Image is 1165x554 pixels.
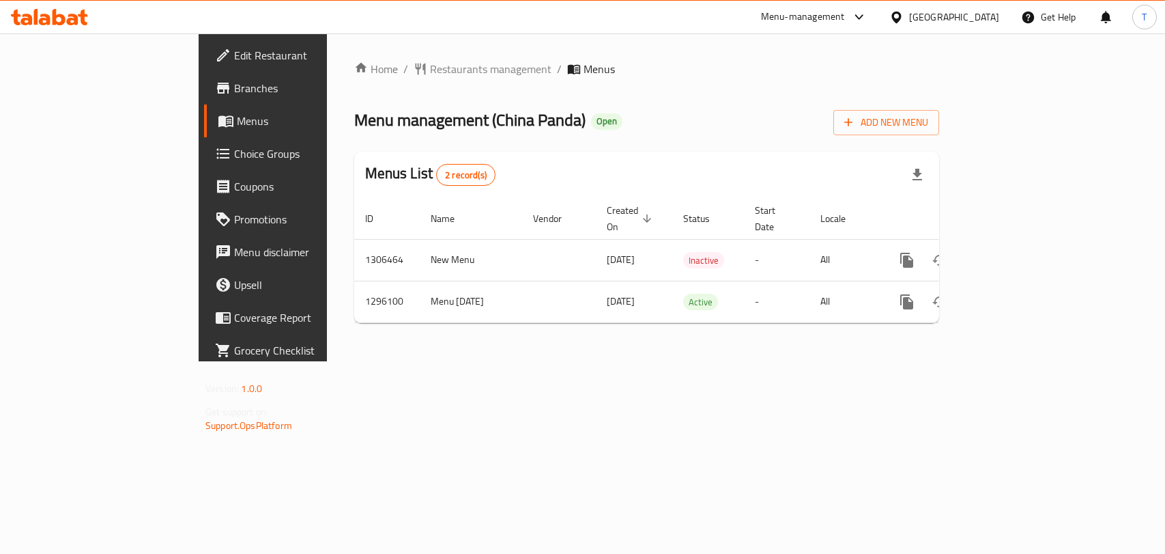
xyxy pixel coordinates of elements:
a: Restaurants management [414,61,551,77]
button: Add New Menu [833,110,939,135]
div: [GEOGRAPHIC_DATA] [909,10,999,25]
button: more [891,244,923,277]
td: All [809,281,880,322]
span: Restaurants management [430,61,551,77]
div: Total records count [436,164,495,186]
span: Start Date [755,202,793,235]
div: Menu-management [761,9,845,25]
span: [DATE] [607,292,635,310]
button: more [891,286,923,318]
a: Promotions [204,203,393,236]
span: 1.0.0 [241,380,262,398]
button: Change Status [923,286,956,318]
li: / [557,61,562,77]
span: 2 record(s) [437,169,495,182]
span: Coupons [234,178,382,195]
a: Grocery Checklist [204,334,393,367]
span: Add New Menu [844,114,928,131]
span: Version: [205,380,239,398]
span: Menus [584,61,615,77]
td: - [744,239,809,281]
a: Branches [204,72,393,105]
span: Choice Groups [234,146,382,162]
a: Edit Restaurant [204,39,393,72]
span: Status [683,210,728,227]
span: Promotions [234,211,382,227]
span: Menu disclaimer [234,244,382,260]
span: Upsell [234,277,382,293]
span: Get support on: [205,403,268,421]
a: Choice Groups [204,137,393,170]
span: Edit Restaurant [234,47,382,64]
div: Open [591,113,622,130]
span: Inactive [683,253,724,268]
span: T [1142,10,1147,25]
a: Menu disclaimer [204,236,393,268]
table: enhanced table [354,198,1033,323]
span: Locale [820,210,863,227]
span: Menu management ( China Panda ) [354,105,586,135]
li: / [403,61,408,77]
nav: breadcrumb [354,61,939,77]
span: Branches [234,80,382,96]
span: Grocery Checklist [234,342,382,359]
td: Menu [DATE] [420,281,522,322]
span: ID [365,210,391,227]
td: New Menu [420,239,522,281]
h2: Menus List [365,163,495,186]
div: Export file [901,158,934,191]
button: Change Status [923,244,956,277]
a: Coverage Report [204,301,393,334]
span: Active [683,294,718,310]
span: Created On [607,202,656,235]
a: Upsell [204,268,393,301]
a: Support.OpsPlatform [205,417,292,434]
a: Coupons [204,170,393,203]
div: Inactive [683,252,724,268]
span: Name [431,210,472,227]
span: [DATE] [607,251,635,268]
td: - [744,281,809,322]
span: Vendor [533,210,579,227]
a: Menus [204,105,393,137]
td: All [809,239,880,281]
span: Menus [237,113,382,129]
th: Actions [880,198,1033,240]
span: Open [591,115,622,127]
span: Coverage Report [234,309,382,326]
